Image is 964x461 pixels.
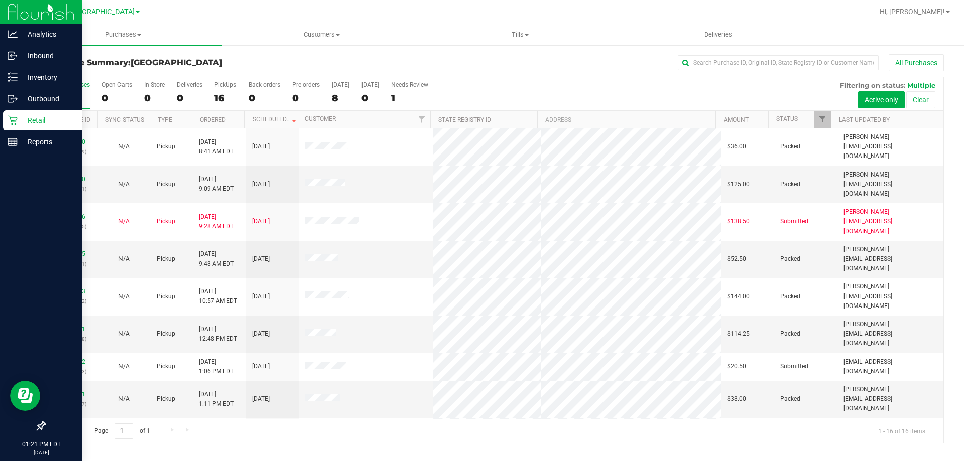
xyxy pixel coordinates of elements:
[18,136,78,148] p: Reports
[870,423,933,438] span: 1 - 16 of 16 items
[57,176,85,183] a: 12006950
[157,254,175,264] span: Pickup
[118,362,130,371] button: N/A
[18,50,78,62] p: Inbound
[118,329,130,339] button: N/A
[118,254,130,264] button: N/A
[118,142,130,151] button: N/A
[843,132,937,162] span: [PERSON_NAME][EMAIL_ADDRESS][DOMAIN_NAME]
[118,143,130,150] span: Not Applicable
[421,30,619,39] span: Tills
[780,142,800,151] span: Packed
[66,8,135,16] span: [GEOGRAPHIC_DATA]
[57,326,85,333] a: 12008691
[332,92,349,104] div: 8
[157,217,175,226] span: Pickup
[199,287,237,306] span: [DATE] 10:57 AM EDT
[118,363,130,370] span: Not Applicable
[131,58,222,67] span: [GEOGRAPHIC_DATA]
[199,212,234,231] span: [DATE] 9:28 AM EDT
[199,249,234,268] span: [DATE] 9:48 AM EDT
[414,111,430,128] a: Filter
[199,175,234,194] span: [DATE] 9:09 AM EDT
[57,358,85,365] a: 12008902
[843,207,937,236] span: [PERSON_NAME][EMAIL_ADDRESS][DOMAIN_NAME]
[438,116,491,123] a: State Registry ID
[889,54,944,71] button: All Purchases
[118,218,130,225] span: Not Applicable
[678,55,879,70] input: Search Purchase ID, Original ID, State Registry ID or Customer Name...
[118,255,130,262] span: Not Applicable
[727,394,746,404] span: $38.00
[252,394,270,404] span: [DATE]
[292,92,320,104] div: 0
[780,394,800,404] span: Packed
[727,292,750,301] span: $144.00
[252,292,270,301] span: [DATE]
[8,137,18,147] inline-svg: Reports
[619,24,817,45] a: Deliveries
[118,181,130,188] span: Not Applicable
[843,282,937,311] span: [PERSON_NAME][EMAIL_ADDRESS][DOMAIN_NAME]
[57,391,85,398] a: 12008921
[5,449,78,456] p: [DATE]
[292,81,320,88] div: Pre-orders
[907,81,935,89] span: Multiple
[780,362,808,371] span: Submitted
[118,217,130,226] button: N/A
[24,24,222,45] a: Purchases
[57,250,85,257] a: 12007235
[843,245,937,274] span: [PERSON_NAME][EMAIL_ADDRESS][DOMAIN_NAME]
[839,116,890,123] a: Last Updated By
[8,115,18,125] inline-svg: Retail
[214,92,236,104] div: 16
[200,116,226,123] a: Ordered
[118,394,130,404] button: N/A
[18,28,78,40] p: Analytics
[843,385,937,414] span: [PERSON_NAME][EMAIL_ADDRESS][DOMAIN_NAME]
[814,111,831,128] a: Filter
[252,142,270,151] span: [DATE]
[305,115,336,122] a: Customer
[115,423,133,439] input: 1
[199,325,237,344] span: [DATE] 12:48 PM EDT
[18,93,78,105] p: Outbound
[780,217,808,226] span: Submitted
[391,92,428,104] div: 1
[177,81,202,88] div: Deliveries
[252,362,270,371] span: [DATE]
[727,254,746,264] span: $52.50
[858,91,905,108] button: Active only
[724,116,749,123] a: Amount
[44,58,344,67] h3: Purchase Summary:
[537,111,715,128] th: Address
[776,115,798,122] a: Status
[157,180,175,189] span: Pickup
[421,24,619,45] a: Tills
[18,71,78,83] p: Inventory
[727,329,750,339] span: $114.25
[780,329,800,339] span: Packed
[8,29,18,39] inline-svg: Analytics
[157,292,175,301] span: Pickup
[24,30,222,39] span: Purchases
[332,81,349,88] div: [DATE]
[57,288,85,295] a: 12007713
[118,292,130,301] button: N/A
[880,8,945,16] span: Hi, [PERSON_NAME]!
[102,92,132,104] div: 0
[780,254,800,264] span: Packed
[252,254,270,264] span: [DATE]
[843,170,937,199] span: [PERSON_NAME][EMAIL_ADDRESS][DOMAIN_NAME]
[252,217,270,226] span: [DATE]
[86,423,158,439] span: Page of 1
[10,381,40,411] iframe: Resource center
[57,213,85,220] a: 12007126
[157,362,175,371] span: Pickup
[144,92,165,104] div: 0
[118,293,130,300] span: Not Applicable
[222,24,421,45] a: Customers
[252,329,270,339] span: [DATE]
[18,114,78,126] p: Retail
[199,357,234,376] span: [DATE] 1:06 PM EDT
